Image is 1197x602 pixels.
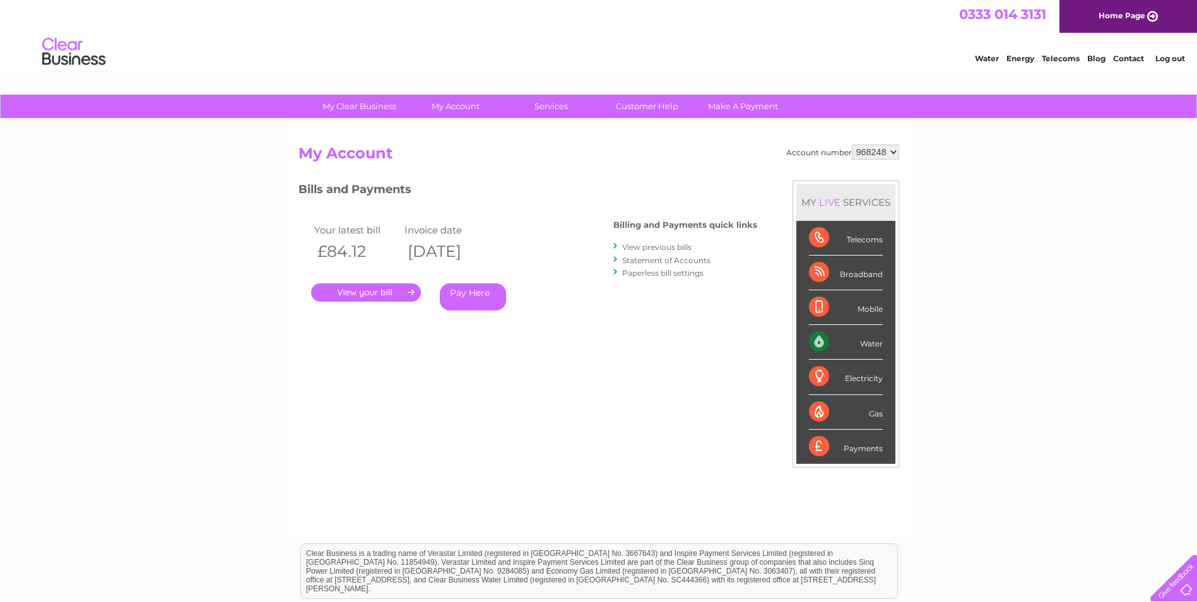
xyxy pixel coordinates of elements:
[809,290,883,325] div: Mobile
[401,221,492,239] td: Invoice date
[809,360,883,394] div: Electricity
[1042,54,1080,63] a: Telecoms
[311,239,402,264] th: £84.12
[975,54,999,63] a: Water
[691,95,795,118] a: Make A Payment
[809,430,883,464] div: Payments
[809,395,883,430] div: Gas
[440,283,506,310] a: Pay Here
[1006,54,1034,63] a: Energy
[401,239,492,264] th: [DATE]
[622,256,711,265] a: Statement of Accounts
[809,221,883,256] div: Telecoms
[595,95,699,118] a: Customer Help
[622,242,692,252] a: View previous bills
[809,325,883,360] div: Water
[298,145,899,168] h2: My Account
[1113,54,1144,63] a: Contact
[809,256,883,290] div: Broadband
[301,7,897,61] div: Clear Business is a trading name of Verastar Limited (registered in [GEOGRAPHIC_DATA] No. 3667643...
[959,6,1046,22] a: 0333 014 3131
[311,283,421,302] a: .
[622,268,704,278] a: Paperless bill settings
[311,221,402,239] td: Your latest bill
[42,33,106,71] img: logo.png
[613,220,757,230] h4: Billing and Payments quick links
[1087,54,1106,63] a: Blog
[403,95,507,118] a: My Account
[817,196,843,208] div: LIVE
[1155,54,1185,63] a: Log out
[796,184,895,220] div: MY SERVICES
[298,180,757,203] h3: Bills and Payments
[499,95,603,118] a: Services
[786,145,899,160] div: Account number
[307,95,411,118] a: My Clear Business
